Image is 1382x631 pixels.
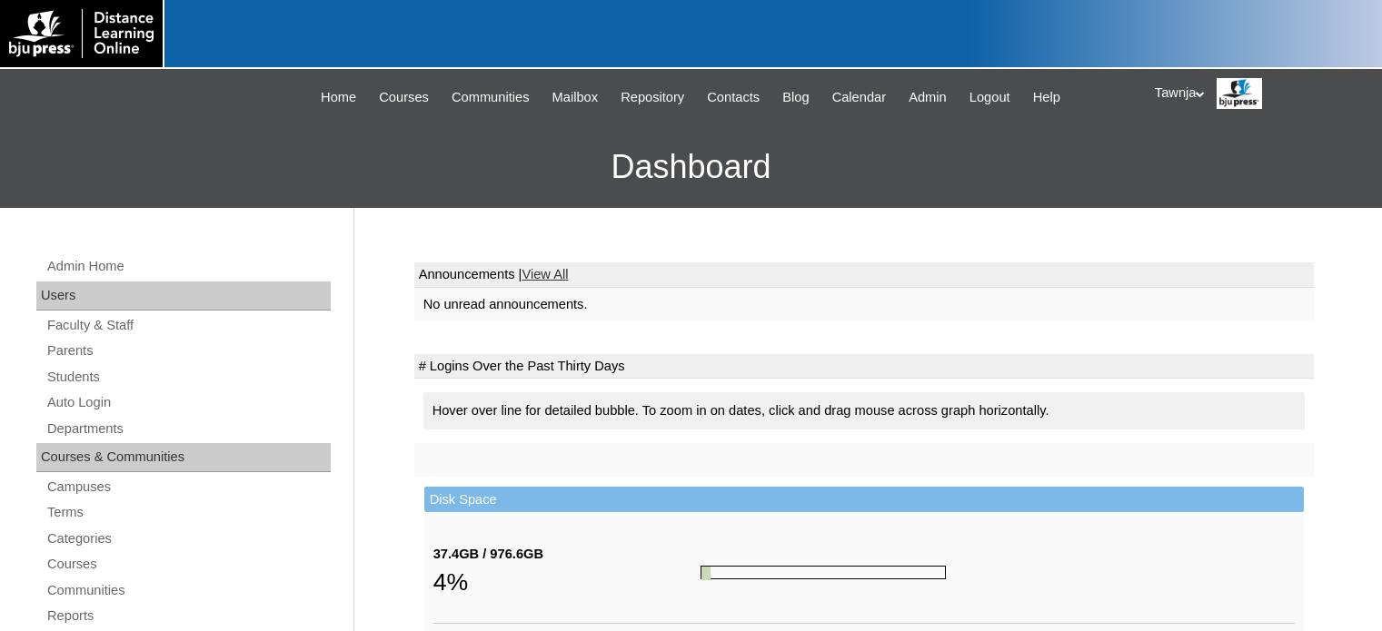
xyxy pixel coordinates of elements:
td: # Logins Over the Past Thirty Days [414,354,1314,380]
div: Courses & Communities [36,443,331,472]
a: Parents [45,340,331,362]
a: Help [1024,87,1069,108]
span: Communities [452,87,530,108]
a: View All [522,267,568,281]
a: Communities [45,579,331,602]
h3: Dashboard [9,126,1373,208]
a: Contacts [698,87,769,108]
span: Blog [782,87,809,108]
a: Auto Login [45,391,331,414]
a: Blog [773,87,818,108]
a: Faculty & Staff [45,314,331,337]
img: logo-white.png [9,9,154,58]
a: Admin Home [45,255,331,278]
div: Users [36,281,331,311]
div: Tawnja [1155,78,1364,109]
span: Home [321,87,356,108]
a: Logout [960,87,1019,108]
a: Students [45,366,331,389]
a: Admin [900,87,956,108]
span: Calendar [832,87,886,108]
span: Help [1033,87,1060,108]
td: No unread announcements. [414,288,1314,321]
a: Departments [45,418,331,440]
a: Communities [442,87,539,108]
a: Courses [45,553,331,576]
div: 4% [433,564,701,600]
a: Categories [45,527,331,550]
a: Mailbox [543,87,608,108]
a: Reports [45,605,331,627]
span: Repository [621,87,684,108]
a: Repository [611,87,693,108]
a: Campuses [45,476,331,498]
a: Courses [370,87,438,108]
a: Calendar [823,87,895,108]
div: 37.4GB / 976.6GB [433,545,701,564]
span: Logout [969,87,1010,108]
span: Courses [379,87,429,108]
span: Admin [909,87,947,108]
span: Mailbox [552,87,599,108]
div: Hover over line for detailed bubble. To zoom in on dates, click and drag mouse across graph horiz... [423,392,1305,429]
a: Home [312,87,365,108]
span: Contacts [707,87,760,108]
img: Tawnja / Distance Learning Online Staff [1217,78,1262,109]
td: Announcements | [414,262,1314,288]
td: Disk Space [424,487,1304,513]
a: Terms [45,501,331,524]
